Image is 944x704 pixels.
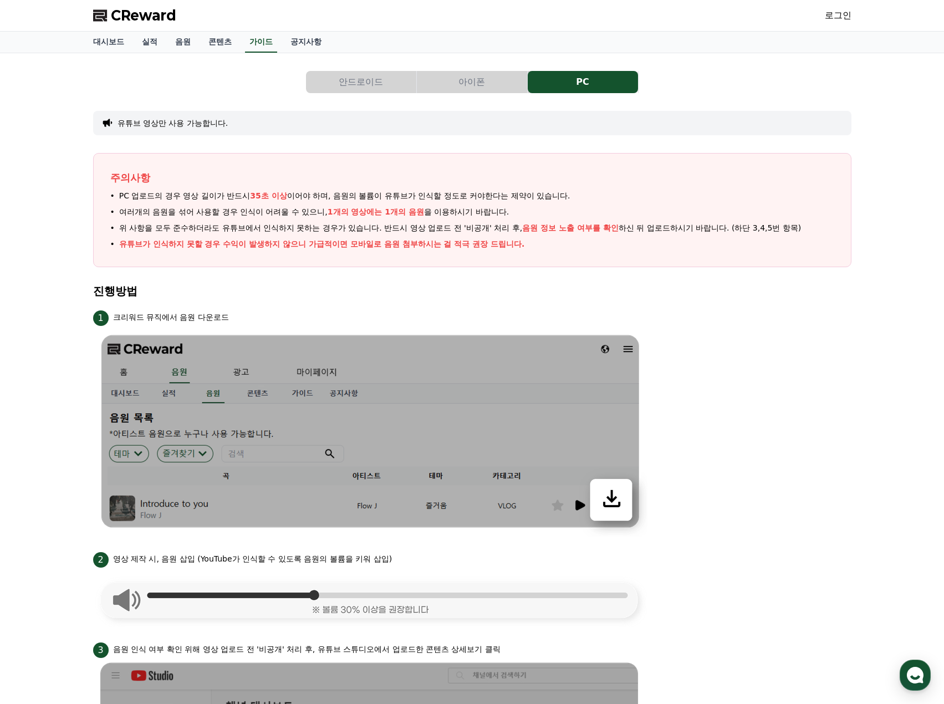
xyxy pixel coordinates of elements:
a: 설정 [143,351,213,379]
span: PC 업로드의 경우 영상 길이가 반드시 이어야 하며, 음원의 볼륨이 유튜브가 인식할 정도로 커야한다는 제약이 있습니다. [119,190,570,202]
span: CReward [111,7,176,24]
a: 대화 [73,351,143,379]
button: 아이폰 [417,71,527,93]
span: 여러개의 음원을 섞어 사용할 경우 인식이 어려울 수 있으니, 을 이용하시기 바랍니다. [119,206,509,218]
span: 위 사항을 모두 준수하더라도 유튜브에서 인식하지 못하는 경우가 있습니다. 반드시 영상 업로드 전 '비공개' 처리 후, 하신 뒤 업로드하시기 바랍니다. (하단 3,4,5번 항목) [119,222,802,234]
span: 2 [93,552,109,568]
p: 영상 제작 시, 음원 삽입 (YouTube가 인식할 수 있도록 음원의 볼륨을 키워 삽입) [113,553,392,565]
p: 음원 인식 여부 확인 위해 영상 업로드 전 '비공개' 처리 후, 유튜브 스튜디오에서 업로드한 콘텐츠 상세보기 클릭 [113,644,501,655]
span: 3 [93,642,109,658]
button: 안드로이드 [306,71,416,93]
a: 아이폰 [417,71,528,93]
p: 유튜브가 인식하지 못할 경우 수익이 발생하지 않으니 가급적이면 모바일로 음원 첨부하시는 걸 적극 권장 드립니다. [119,238,525,250]
p: 크리워드 뮤직에서 음원 다운로드 [113,312,229,323]
span: 대화 [101,369,115,377]
img: 2.png [93,568,647,627]
button: 유튜브 영상만 사용 가능합니다. [118,118,228,129]
a: 안드로이드 [306,71,417,93]
p: 주의사항 [110,170,834,186]
span: 음원 정보 노출 여부를 확인 [522,223,619,232]
a: 대시보드 [84,32,133,53]
a: 공지사항 [282,32,330,53]
a: 로그인 [825,9,851,22]
button: PC [528,71,638,93]
a: CReward [93,7,176,24]
h4: 진행방법 [93,285,851,297]
span: 설정 [171,368,185,377]
span: 1 [93,310,109,326]
span: 35초 이상 [250,191,287,200]
a: 홈 [3,351,73,379]
a: 가이드 [245,32,277,53]
a: 실적 [133,32,166,53]
span: 1개의 영상에는 1개의 음원 [328,207,424,216]
a: 음원 [166,32,200,53]
img: 1.png [93,326,647,537]
span: 홈 [35,368,42,377]
a: 콘텐츠 [200,32,241,53]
